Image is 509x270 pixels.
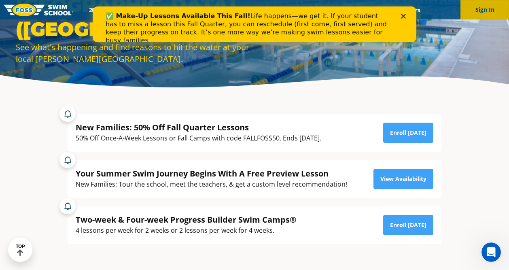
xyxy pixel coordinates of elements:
[76,122,321,133] div: New Families: 50% Off Fall Quarter Lessons
[308,7,316,12] div: Close
[93,6,416,42] iframe: Intercom live chat banner
[383,215,433,235] a: Enroll [DATE]
[76,179,347,190] div: New Families: Tour the school, meet the teachers, & get a custom level recommendation!
[394,6,427,14] a: Careers
[132,6,166,14] a: Schools
[13,6,158,13] b: ✅ Make-Up Lessons Available This Fall!
[16,244,25,256] div: TOP
[13,6,298,38] div: Life happens—we get it. If your student has to miss a lesson this Fall Quarter, you can reschedul...
[76,225,297,236] div: 4 lessons per week for 2 weeks or 2 lessons per week for 4 weeks.
[282,6,368,14] a: Swim Like [PERSON_NAME]
[82,6,132,14] a: 2025 Calendar
[76,214,297,225] div: Two-week & Four-week Progress Builder Swim Camps®
[238,6,283,14] a: About FOSS
[383,123,433,143] a: Enroll [DATE]
[16,41,250,65] div: See what's happening and find reasons to hit the water at your local [PERSON_NAME][GEOGRAPHIC_DATA].
[76,168,347,179] div: Your Summer Swim Journey Begins With A Free Preview Lesson
[481,242,501,262] iframe: Intercom live chat
[368,6,394,14] a: Blog
[76,133,321,144] div: 50% Off Once-A-Week Lessons or Fall Camps with code FALLFOSS50. Ends [DATE].
[4,4,73,16] img: FOSS Swim School Logo
[166,6,237,14] a: Swim Path® Program
[373,169,433,189] a: View Availability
